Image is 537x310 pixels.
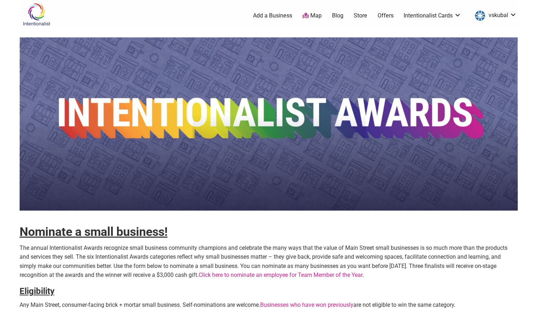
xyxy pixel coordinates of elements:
a: Businesses who have won previously [260,301,353,308]
a: Map [302,12,322,20]
p: The annual Intentionalist Awards recognize small business community champions and celebrate the m... [20,243,518,280]
img: Intentionalist [20,3,53,26]
p: Any Main Street, consumer-facing brick + mortar small business. Self-nominations are welcome. are... [20,300,518,310]
a: Click here to nominate an employee for Team Member of the Year [199,272,362,278]
a: Add a Business [253,12,292,20]
a: vskubal [472,9,517,22]
strong: Nominate a small business! [20,224,168,239]
a: Store [354,12,367,20]
a: Intentionalist Cards [404,12,461,20]
a: Blog [332,12,343,20]
strong: Eligibility [20,286,54,296]
a: Offers [378,12,394,20]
